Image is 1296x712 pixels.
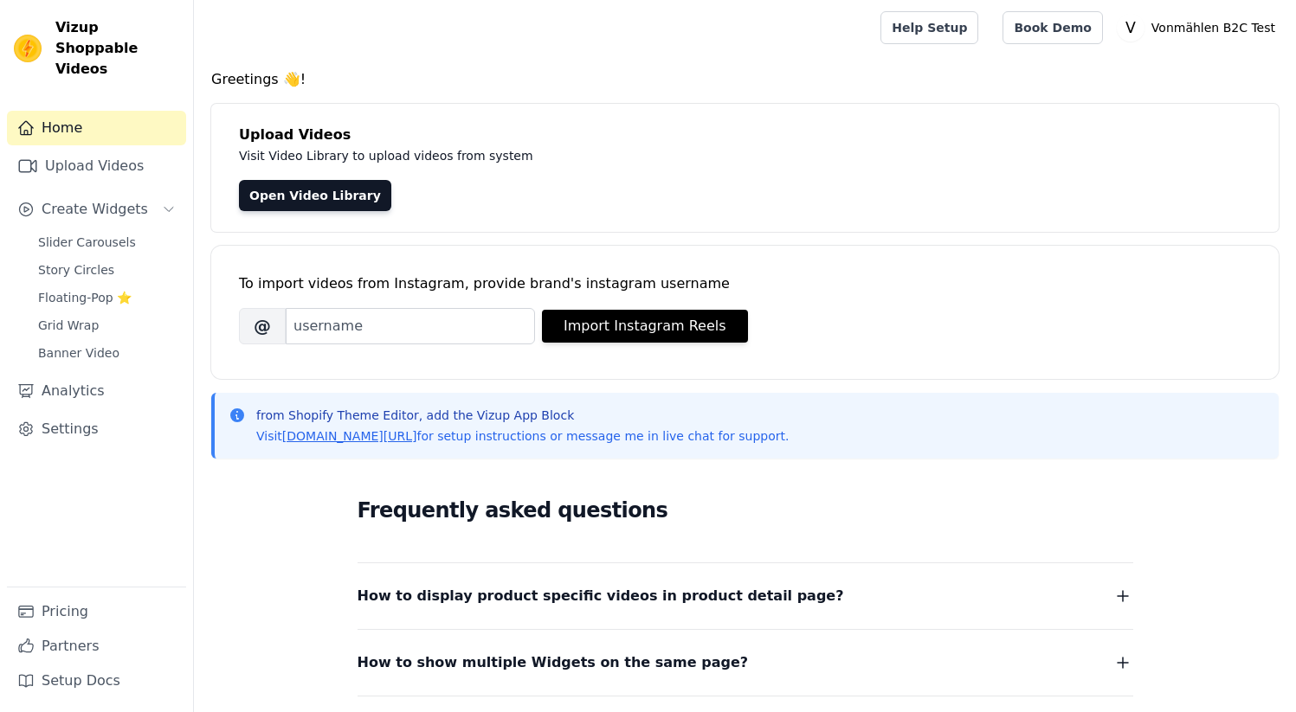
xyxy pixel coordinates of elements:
span: @ [239,308,286,344]
button: V Vonmählen B2C Test [1117,12,1282,43]
text: V [1125,19,1136,36]
a: Slider Carousels [28,230,186,254]
span: Banner Video [38,344,119,362]
span: Story Circles [38,261,114,279]
span: Floating-Pop ⭐ [38,289,132,306]
div: To import videos from Instagram, provide brand's instagram username [239,273,1251,294]
img: Vizup [14,35,42,62]
button: Import Instagram Reels [542,310,748,343]
a: Banner Video [28,341,186,365]
input: username [286,308,535,344]
p: Visit for setup instructions or message me in live chat for support. [256,427,789,445]
p: Vonmählen B2C Test [1144,12,1282,43]
span: Vizup Shoppable Videos [55,17,179,80]
h4: Greetings 👋! [211,69,1279,90]
a: Open Video Library [239,180,391,211]
button: Create Widgets [7,192,186,227]
a: Book Demo [1003,11,1102,44]
p: Visit Video Library to upload videos from system [239,145,1015,166]
span: How to show multiple Widgets on the same page? [358,651,749,675]
a: Help Setup [880,11,978,44]
a: Home [7,111,186,145]
h4: Upload Videos [239,125,1251,145]
a: Setup Docs [7,664,186,698]
span: Grid Wrap [38,317,99,334]
a: Settings [7,412,186,446]
span: How to display product specific videos in product detail page? [358,584,844,608]
p: from Shopify Theme Editor, add the Vizup App Block [256,407,789,424]
a: [DOMAIN_NAME][URL] [282,429,417,443]
button: How to show multiple Widgets on the same page? [358,651,1133,675]
a: Grid Wrap [28,313,186,337]
span: Create Widgets [42,199,148,220]
span: Slider Carousels [38,234,136,251]
a: Upload Videos [7,149,186,183]
a: Story Circles [28,258,186,282]
a: Pricing [7,594,186,629]
button: How to display product specific videos in product detail page? [358,584,1133,608]
a: Floating-Pop ⭐ [28,285,186,310]
a: Analytics [7,374,186,408]
a: Partners [7,629,186,664]
h2: Frequently asked questions [358,493,1133,528]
